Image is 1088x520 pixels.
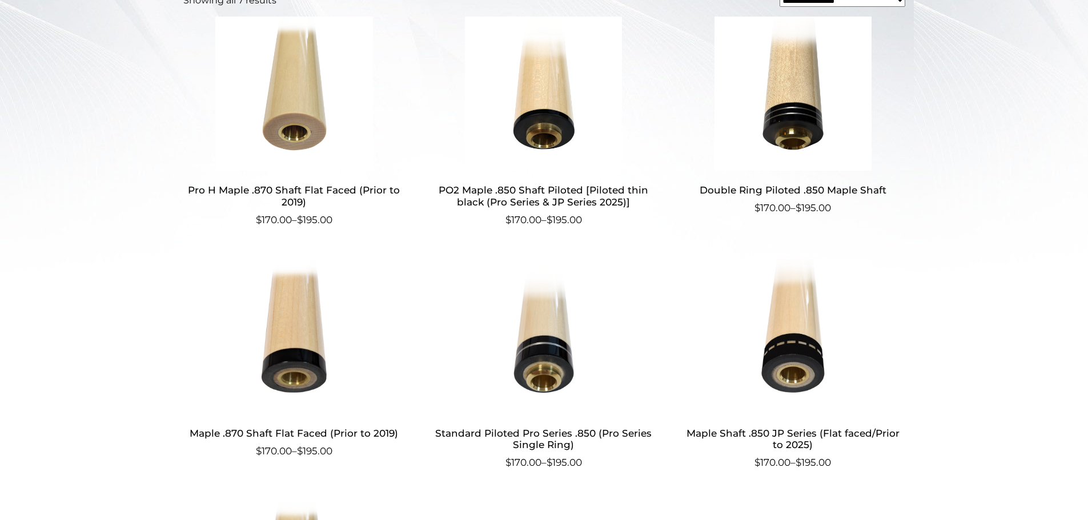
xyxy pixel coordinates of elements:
[754,457,760,468] span: $
[547,457,552,468] span: $
[432,17,655,227] a: PO2 Maple .850 Shaft Piloted [Piloted thin black (Pro Series & JP Series 2025)] $170.00–$195.00
[183,422,406,444] h2: Maple .870 Shaft Flat Faced (Prior to 2019)
[547,457,582,468] bdi: 195.00
[547,214,582,225] bdi: 195.00
[682,17,904,216] a: Double Ring Piloted .850 Maple Shaft $170.00–$195.00
[432,213,655,228] span: –
[183,444,406,459] span: –
[297,214,303,225] span: $
[183,180,406,213] h2: Pro H Maple .870 Shaft Flat Faced (Prior to 2019)
[754,202,790,213] bdi: 170.00
[432,455,655,470] span: –
[297,445,332,457] bdi: 195.00
[682,422,904,455] h2: Maple Shaft .850 JP Series (Flat faced/Prior to 2025)
[183,17,406,227] a: Pro H Maple .870 Shaft Flat Faced (Prior to 2019) $170.00–$195.00
[256,214,262,225] span: $
[754,457,790,468] bdi: 170.00
[505,457,541,468] bdi: 170.00
[505,457,511,468] span: $
[796,202,801,213] span: $
[682,180,904,201] h2: Double Ring Piloted .850 Maple Shaft
[505,214,541,225] bdi: 170.00
[256,445,292,457] bdi: 170.00
[183,17,406,171] img: Pro H Maple .870 Shaft Flat Faced (Prior to 2019)
[796,202,831,213] bdi: 195.00
[297,214,332,225] bdi: 195.00
[183,259,406,458] a: Maple .870 Shaft Flat Faced (Prior to 2019) $170.00–$195.00
[682,259,904,470] a: Maple Shaft .850 JP Series (Flat faced/Prior to 2025) $170.00–$195.00
[432,17,655,171] img: PO2 Maple .850 Shaft Piloted [Piloted thin black (Pro Series & JP Series 2025)]
[682,259,904,413] img: Maple Shaft .850 JP Series (Flat faced/Prior to 2025)
[256,214,292,225] bdi: 170.00
[796,457,801,468] span: $
[432,259,655,413] img: Standard Piloted Pro Series .850 (Pro Series Single Ring)
[796,457,831,468] bdi: 195.00
[754,202,760,213] span: $
[682,455,904,470] span: –
[297,445,303,457] span: $
[547,214,552,225] span: $
[256,445,262,457] span: $
[432,180,655,213] h2: PO2 Maple .850 Shaft Piloted [Piloted thin black (Pro Series & JP Series 2025)]
[505,214,511,225] span: $
[432,259,655,470] a: Standard Piloted Pro Series .850 (Pro Series Single Ring) $170.00–$195.00
[682,201,904,216] span: –
[183,213,406,228] span: –
[183,259,406,413] img: Maple .870 Shaft Flat Faced (Prior to 2019)
[682,17,904,171] img: Double Ring Piloted .850 Maple Shaft
[432,422,655,455] h2: Standard Piloted Pro Series .850 (Pro Series Single Ring)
